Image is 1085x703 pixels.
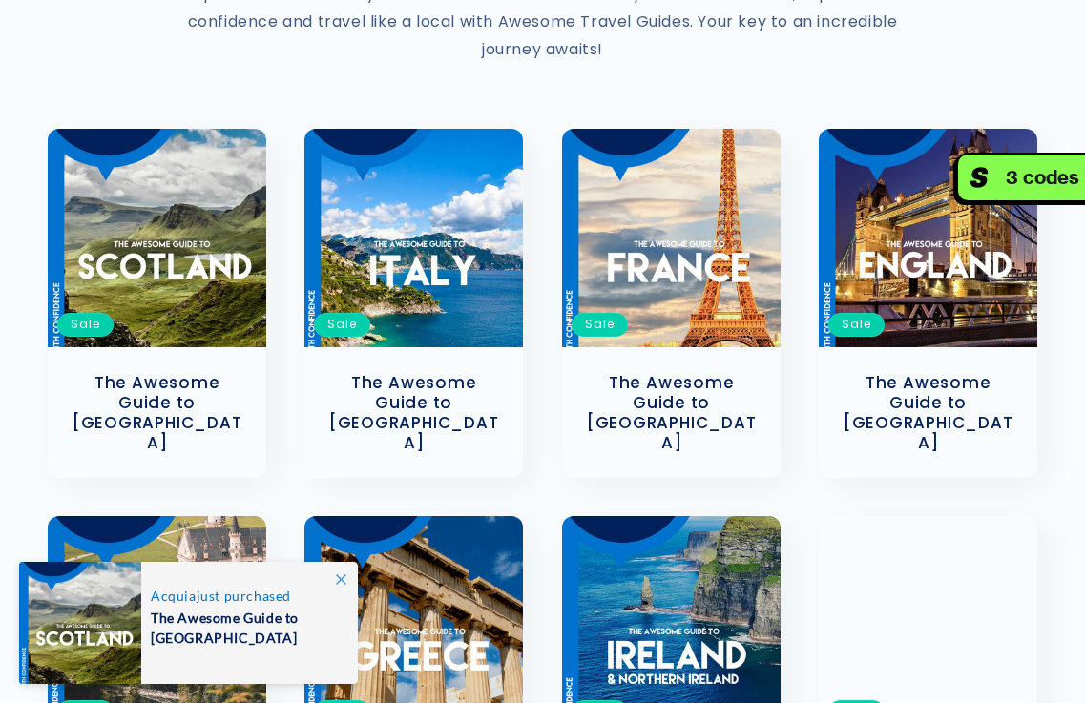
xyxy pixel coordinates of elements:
[151,588,197,604] span: Acquia
[151,604,338,648] span: The Awesome Guide to [GEOGRAPHIC_DATA]
[67,373,247,452] a: The Awesome Guide to [GEOGRAPHIC_DATA]
[581,373,762,452] a: The Awesome Guide to [GEOGRAPHIC_DATA]
[151,588,338,604] span: just purchased
[838,373,1018,452] a: The Awesome Guide to [GEOGRAPHIC_DATA]
[323,373,504,452] a: The Awesome Guide to [GEOGRAPHIC_DATA]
